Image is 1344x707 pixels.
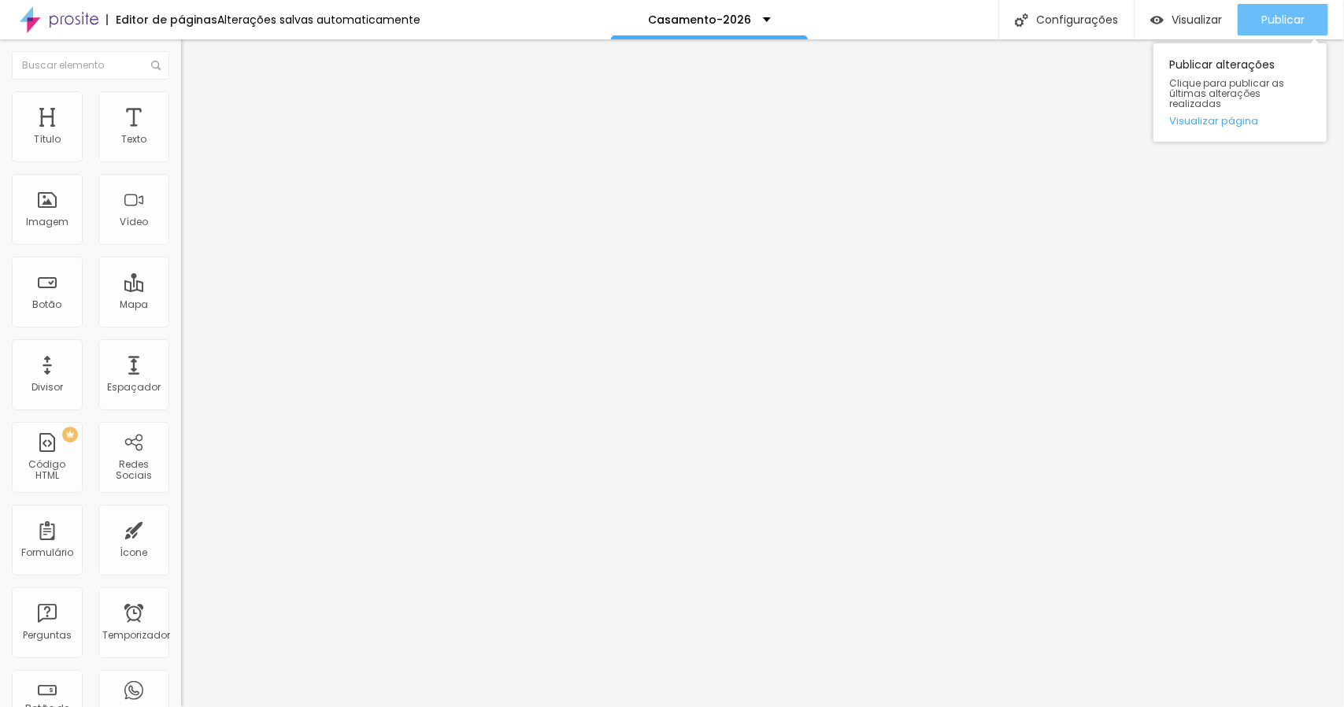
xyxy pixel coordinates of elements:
[116,12,217,28] font: Editor de páginas
[1169,57,1275,72] font: Publicar alterações
[21,546,73,559] font: Formulário
[1169,116,1311,126] a: Visualizar página
[648,12,751,28] font: Casamento-2026
[1169,76,1284,110] font: Clique para publicar as últimas alterações realizadas
[1169,113,1258,128] font: Visualizar página
[217,12,420,28] font: Alterações salvas automaticamente
[34,132,61,146] font: Título
[12,51,169,80] input: Buscar elemento
[116,457,152,482] font: Redes Sociais
[26,215,68,228] font: Imagem
[1150,13,1164,27] img: view-1.svg
[23,628,72,642] font: Perguntas
[1261,12,1305,28] font: Publicar
[1238,4,1328,35] button: Publicar
[1036,12,1118,28] font: Configurações
[120,215,148,228] font: Vídeo
[181,39,1344,707] iframe: Editor
[33,298,62,311] font: Botão
[120,546,148,559] font: Ícone
[107,380,161,394] font: Espaçador
[120,298,148,311] font: Mapa
[1172,12,1222,28] font: Visualizar
[151,61,161,70] img: Ícone
[102,628,170,642] font: Temporizador
[29,457,66,482] font: Código HTML
[31,380,63,394] font: Divisor
[121,132,146,146] font: Texto
[1135,4,1238,35] button: Visualizar
[1015,13,1028,27] img: Ícone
